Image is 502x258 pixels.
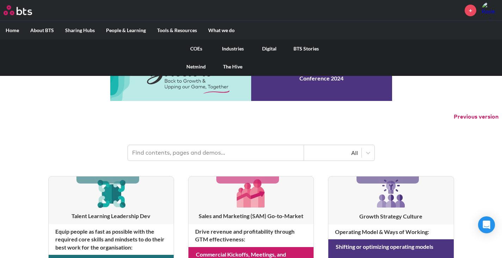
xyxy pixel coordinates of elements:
[188,224,314,247] h4: Drive revenue and profitability through GTM effectiveness :
[128,145,304,161] input: Find contents, pages and demos...
[482,2,498,19] img: Rosie Connor
[454,113,498,121] button: Previous version
[234,176,268,210] img: [object Object]
[465,5,476,16] a: +
[308,149,358,157] div: All
[94,176,128,210] img: [object Object]
[25,21,60,40] label: About BTS
[4,5,32,15] img: BTS Logo
[328,212,453,220] h3: Growth Strategy Culture
[60,21,100,40] label: Sharing Hubs
[328,224,453,239] h4: Operating Model & Ways of Working :
[188,212,314,220] h3: Sales and Marketing (SAM) Go-to-Market
[49,212,174,220] h3: Talent Learning Leadership Dev
[151,21,203,40] label: Tools & Resources
[482,2,498,19] a: Profile
[4,5,45,15] a: Go home
[49,224,174,255] h4: Equip people as fast as possible with the required core skills and mindsets to do their best work...
[478,216,495,233] div: Open Intercom Messenger
[203,21,240,40] label: What we do
[100,21,151,40] label: People & Learning
[374,176,408,210] img: [object Object]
